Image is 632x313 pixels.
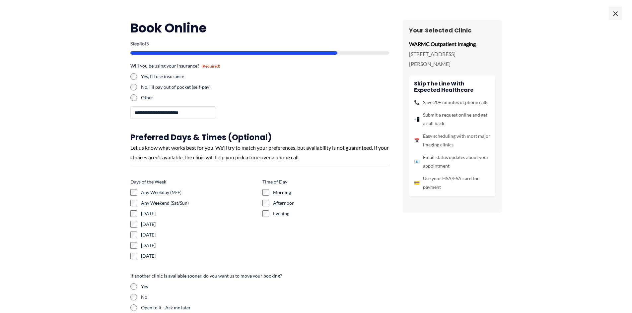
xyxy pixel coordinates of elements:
label: Yes, I'll use insurance [141,73,257,80]
h4: Skip the line with Expected Healthcare [414,80,490,93]
legend: Time of Day [262,179,287,185]
h3: Your Selected Clinic [409,26,495,34]
label: Morning [273,189,389,196]
legend: If another clinic is available sooner, do you want us to move your booking? [130,273,282,279]
label: [DATE] [141,242,257,249]
span: 📅 [414,136,420,145]
label: No [141,294,389,300]
span: × [609,7,622,20]
label: Afternoon [273,200,389,206]
label: [DATE] [141,253,257,259]
label: Evening [273,210,389,217]
input: Other Choice, please specify [130,106,215,119]
p: WARMC Outpatient Imaging [409,39,495,49]
span: 📲 [414,115,420,124]
label: Open to it - Ask me later [141,304,389,311]
legend: Will you be using your insurance? [130,63,220,69]
span: 💳 [414,179,420,187]
label: [DATE] [141,221,257,228]
li: Use your HSA/FSA card for payment [414,174,490,191]
p: [STREET_ADDRESS][PERSON_NAME] [409,49,495,69]
span: (Required) [201,64,220,69]
label: Other [141,94,257,101]
span: 📞 [414,98,420,107]
li: Easy scheduling with most major imaging clinics [414,132,490,149]
li: Email status updates about your appointment [414,153,490,170]
legend: Days of the Week [130,179,166,185]
label: [DATE] [141,210,257,217]
label: No, I'll pay out of pocket (self-pay) [141,84,257,90]
li: Submit a request online and get a call back [414,111,490,128]
span: 📧 [414,157,420,166]
label: [DATE] [141,232,257,238]
label: Any Weekend (Sat/Sun) [141,200,257,206]
span: 4 [139,41,142,46]
label: Any Weekday (M-F) [141,189,257,196]
p: Step of [130,41,389,46]
h2: Book Online [130,20,389,36]
label: Yes [141,283,389,290]
div: Let us know what works best for you. We'll try to match your preferences, but availability is not... [130,143,389,162]
h3: Preferred Days & Times (Optional) [130,132,389,142]
span: 5 [146,41,149,46]
li: Save 20+ minutes of phone calls [414,98,490,107]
